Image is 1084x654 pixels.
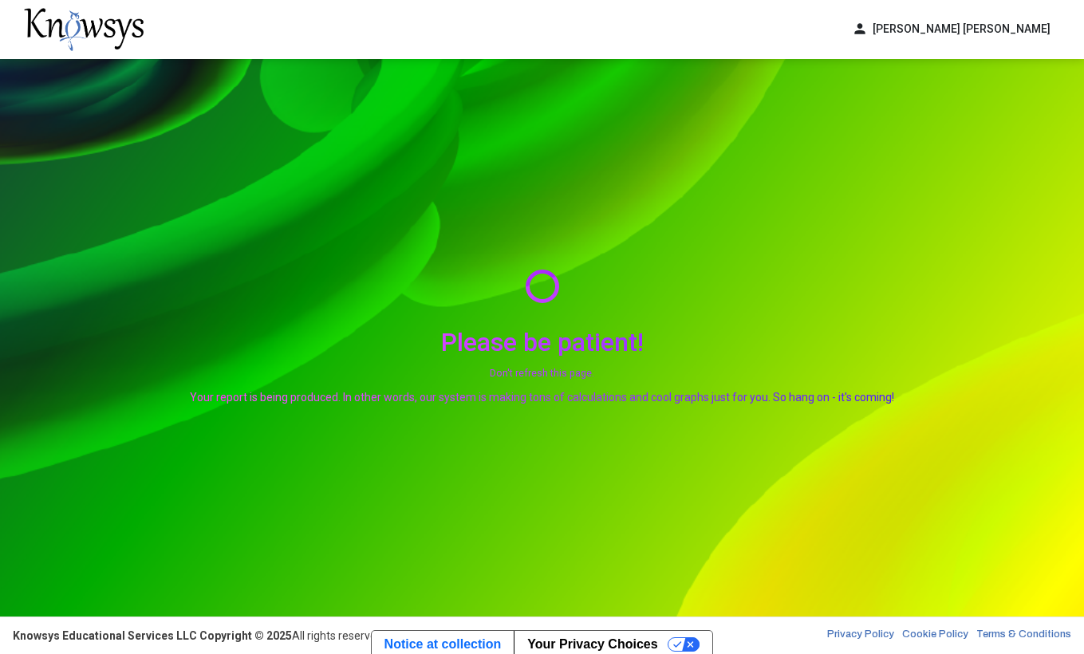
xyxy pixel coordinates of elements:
[852,21,868,37] span: person
[190,327,894,357] h2: Please be patient!
[976,628,1071,644] a: Terms & Conditions
[190,389,894,405] p: Your report is being produced. In other words, our system is making tons of calculations and cool...
[827,628,894,644] a: Privacy Policy
[842,16,1060,42] button: person[PERSON_NAME] [PERSON_NAME]
[13,629,292,642] strong: Knowsys Educational Services LLC Copyright © 2025
[902,628,968,644] a: Cookie Policy
[190,365,894,381] small: Don't refresh this page.
[24,8,144,51] img: knowsys-logo.png
[13,628,385,644] div: All rights reserved.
